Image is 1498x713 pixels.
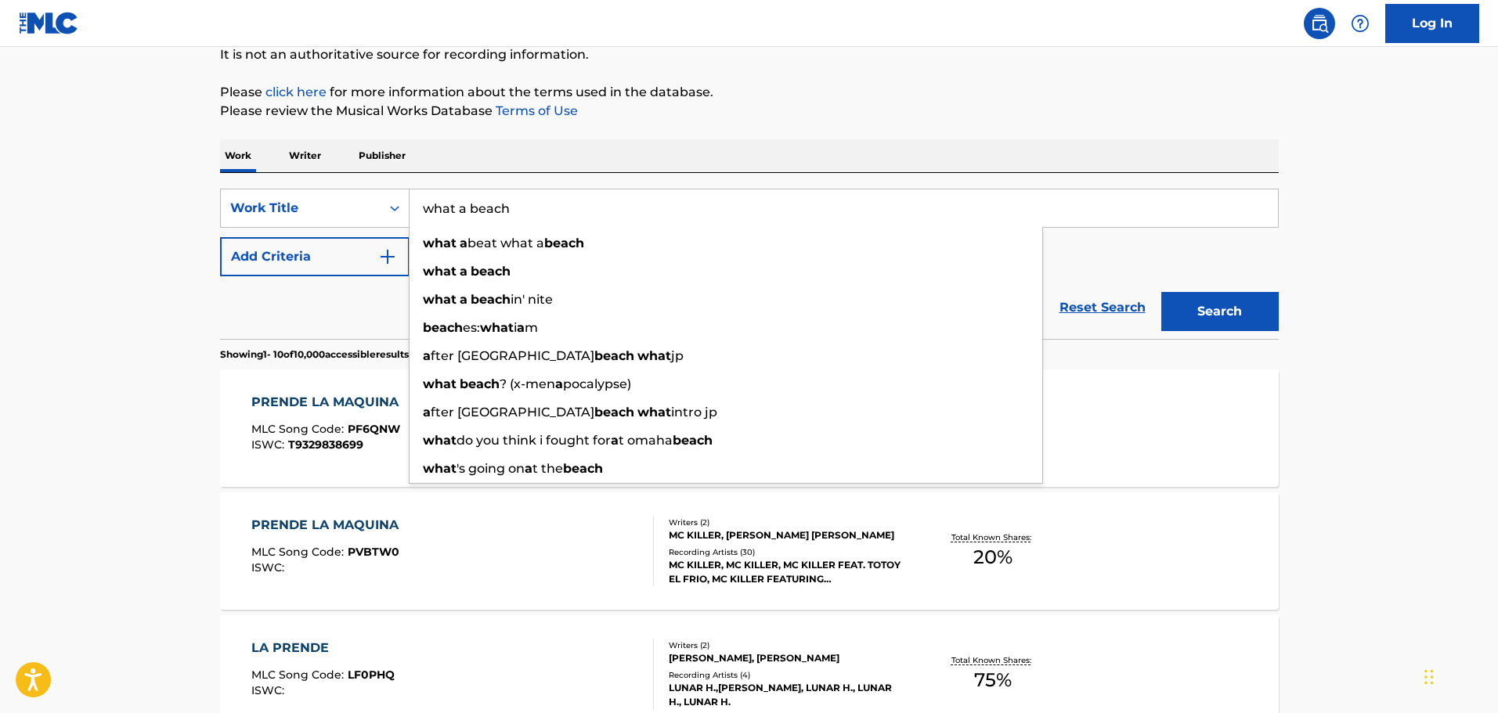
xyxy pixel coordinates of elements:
div: PRENDE LA MAQUINA [251,393,406,412]
div: Recording Artists ( 30 ) [669,546,905,558]
strong: beach [594,405,634,420]
div: MC KILLER, MC KILLER, MC KILLER FEAT. TOTOY EL FRIO, MC KILLER FEATURING [PERSON_NAME], MC KILLER [669,558,905,586]
div: Help [1345,8,1376,39]
img: MLC Logo [19,12,79,34]
span: ? (x-men [500,376,555,391]
div: Recording Artists ( 4 ) [669,669,905,681]
span: MLC Song Code : [251,422,348,436]
span: fter [GEOGRAPHIC_DATA] [431,405,594,420]
span: 's going on [457,461,525,476]
form: Search Form [220,189,1279,339]
span: in' nite [511,292,553,307]
span: es: [463,320,480,335]
strong: a [555,376,563,391]
strong: beach [471,264,511,279]
span: m [525,320,538,335]
strong: a [460,264,467,279]
span: ISWC : [251,683,288,697]
span: 20 % [973,543,1013,571]
div: LUNAR H.,[PERSON_NAME], LUNAR H., LUNAR H., LUNAR H. [669,681,905,709]
img: 9d2ae6d4665cec9f34b9.svg [378,247,397,266]
span: MLC Song Code : [251,668,348,682]
strong: beach [544,236,584,250]
strong: beach [594,348,634,363]
a: PRENDE LA MAQUINAMLC Song Code:PF6QNWISWC:T9329838699Writers (1)[PERSON_NAME]Recording Artists (9... [220,369,1279,487]
strong: beach [673,433,713,448]
strong: what [480,320,514,335]
p: Total Known Shares: [951,531,1035,543]
strong: a [460,292,467,307]
div: PRENDE LA MAQUINA [251,516,406,535]
span: i [514,320,517,335]
a: Public Search [1304,8,1335,39]
strong: a [517,320,525,335]
strong: beach [563,461,603,476]
strong: beach [423,320,463,335]
strong: what [423,236,457,250]
span: t omaha [619,433,673,448]
span: intro jp [671,405,717,420]
span: LF0PHQ [348,668,395,682]
button: Search [1161,292,1279,331]
strong: what [423,292,457,307]
strong: a [525,461,532,476]
img: search [1310,14,1329,33]
a: Reset Search [1052,290,1153,325]
p: Writer [284,139,326,172]
span: do you think i fought for [457,433,611,448]
iframe: Chat Widget [1420,638,1498,713]
a: Log In [1385,4,1479,43]
span: PVBTW0 [348,545,399,559]
span: MLC Song Code : [251,545,348,559]
p: Please review the Musical Works Database [220,102,1279,121]
strong: a [423,348,431,363]
p: Total Known Shares: [951,654,1035,666]
div: Drag [1424,654,1434,700]
span: jp [671,348,684,363]
span: ISWC : [251,560,288,574]
strong: a [611,433,619,448]
strong: a [460,236,467,250]
span: PF6QNW [348,422,400,436]
div: MC KILLER, [PERSON_NAME] [PERSON_NAME] [669,528,905,542]
strong: what [423,376,457,391]
p: It is not an authoritative source for recording information. [220,45,1279,64]
a: PRENDE LA MAQUINAMLC Song Code:PVBTW0ISWC:Writers (2)MC KILLER, [PERSON_NAME] [PERSON_NAME]Record... [220,492,1279,610]
button: Add Criteria [220,237,410,276]
span: t the [532,461,563,476]
img: help [1351,14,1370,33]
div: LA PRENDE [251,639,395,657]
strong: what [637,405,671,420]
strong: what [423,433,457,448]
span: 75 % [974,666,1012,694]
strong: what [423,264,457,279]
a: click here [265,85,327,99]
div: Writers ( 2 ) [669,517,905,528]
p: Publisher [354,139,410,172]
div: Writers ( 2 ) [669,639,905,651]
strong: what [423,461,457,476]
strong: beach [460,376,500,391]
div: [PERSON_NAME], [PERSON_NAME] [669,651,905,665]
a: Terms of Use [493,103,578,118]
p: Showing 1 - 10 of 10,000 accessible results (Total 611,071 ) [220,347,473,362]
strong: beach [471,292,511,307]
span: T9329838699 [288,438,363,452]
span: beat what a [467,236,544,250]
span: fter [GEOGRAPHIC_DATA] [431,348,594,363]
p: Please for more information about the terms used in the database. [220,83,1279,102]
span: pocalypse) [563,376,631,391]
strong: a [423,405,431,420]
p: Work [220,139,256,172]
div: Work Title [230,199,371,218]
strong: what [637,348,671,363]
span: ISWC : [251,438,288,452]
